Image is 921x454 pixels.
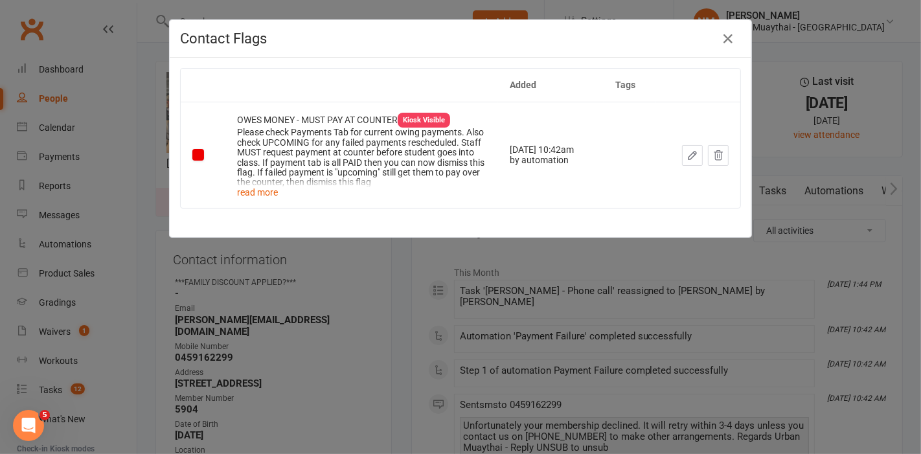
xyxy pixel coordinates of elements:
[237,187,278,198] a: read more
[398,113,450,128] div: Kiosk Visible
[498,69,604,102] th: Added
[718,28,738,49] button: Close
[40,410,50,420] span: 5
[604,69,656,102] th: Tags
[237,115,450,125] span: OWES MONEY - MUST PAY AT COUNTER
[13,410,44,441] iframe: Intercom live chat
[708,145,729,166] button: Dismiss this flag
[498,102,604,208] td: [DATE] 10:42am by automation
[180,30,741,47] h4: Contact Flags
[237,128,487,187] div: Please check Payments Tab for current owing payments. Also check UPCOMING for any failed payments...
